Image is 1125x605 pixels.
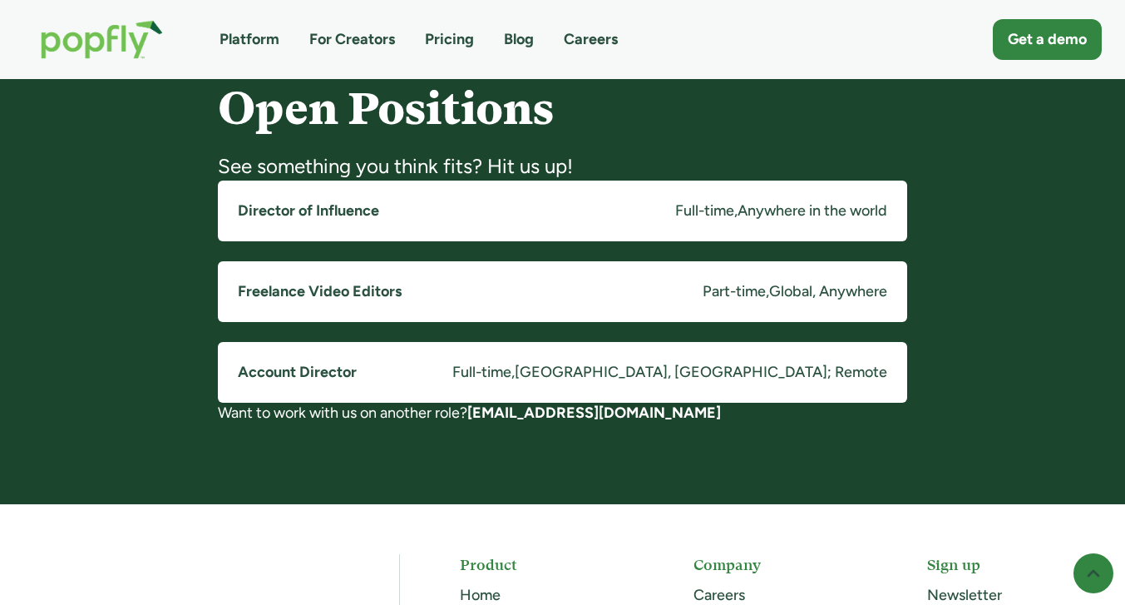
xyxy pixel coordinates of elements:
[309,29,395,50] a: For Creators
[515,362,887,383] div: [GEOGRAPHIC_DATA], [GEOGRAPHIC_DATA]; Remote
[693,586,745,604] a: Careers
[564,29,618,50] a: Careers
[993,19,1102,60] a: Get a demo
[218,153,907,180] div: See something you think fits? Hit us up!
[766,281,769,302] div: ,
[218,84,907,133] h4: Open Positions
[218,181,907,241] a: Director of InfluenceFull-time,Anywhere in the world
[927,586,1002,604] a: Newsletter
[238,201,379,221] h5: Director of Influence
[693,554,867,575] h5: Company
[452,362,511,383] div: Full-time
[467,404,721,422] a: [EMAIL_ADDRESS][DOMAIN_NAME]
[1008,29,1087,50] div: Get a demo
[460,586,501,604] a: Home
[218,342,907,403] a: Account DirectorFull-time,[GEOGRAPHIC_DATA], [GEOGRAPHIC_DATA]; Remote
[511,362,515,383] div: ,
[734,201,738,221] div: ,
[218,261,907,322] a: Freelance Video EditorsPart-time,Global, Anywhere
[238,281,402,302] h5: Freelance Video Editors
[769,281,887,302] div: Global, Anywhere
[703,281,766,302] div: Part-time
[738,201,887,221] div: Anywhere in the world
[238,362,357,383] h5: Account Director
[220,29,279,50] a: Platform
[504,29,534,50] a: Blog
[675,201,734,221] div: Full-time
[425,29,474,50] a: Pricing
[927,554,1101,575] h5: Sign up
[460,554,634,575] h5: Product
[218,403,907,424] div: Want to work with us on another role?
[24,3,180,76] a: home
